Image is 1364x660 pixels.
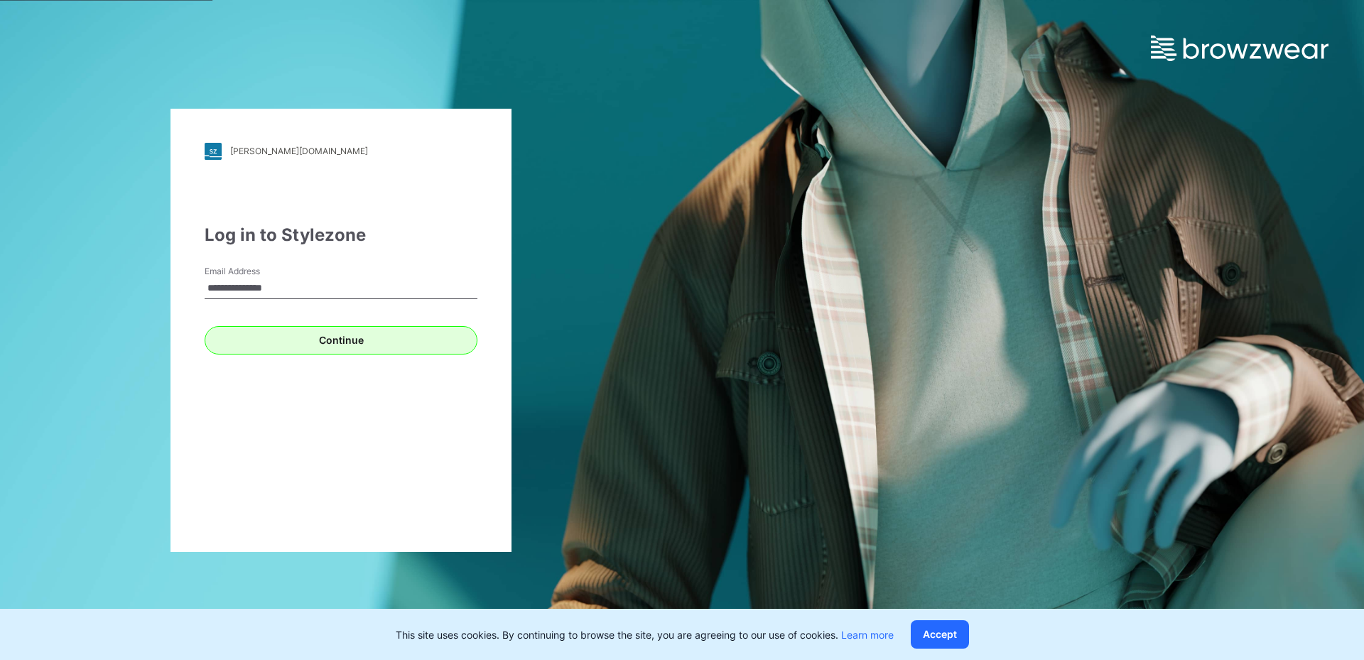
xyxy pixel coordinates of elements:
img: browzwear-logo.e42bd6dac1945053ebaf764b6aa21510.svg [1151,36,1328,61]
a: [PERSON_NAME][DOMAIN_NAME] [205,143,477,160]
button: Accept [911,620,969,649]
p: This site uses cookies. By continuing to browse the site, you are agreeing to our use of cookies. [396,627,894,642]
a: Learn more [841,629,894,641]
div: Log in to Stylezone [205,222,477,248]
label: Email Address [205,265,304,278]
div: [PERSON_NAME][DOMAIN_NAME] [230,146,368,156]
button: Continue [205,326,477,355]
img: stylezone-logo.562084cfcfab977791bfbf7441f1a819.svg [205,143,222,160]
